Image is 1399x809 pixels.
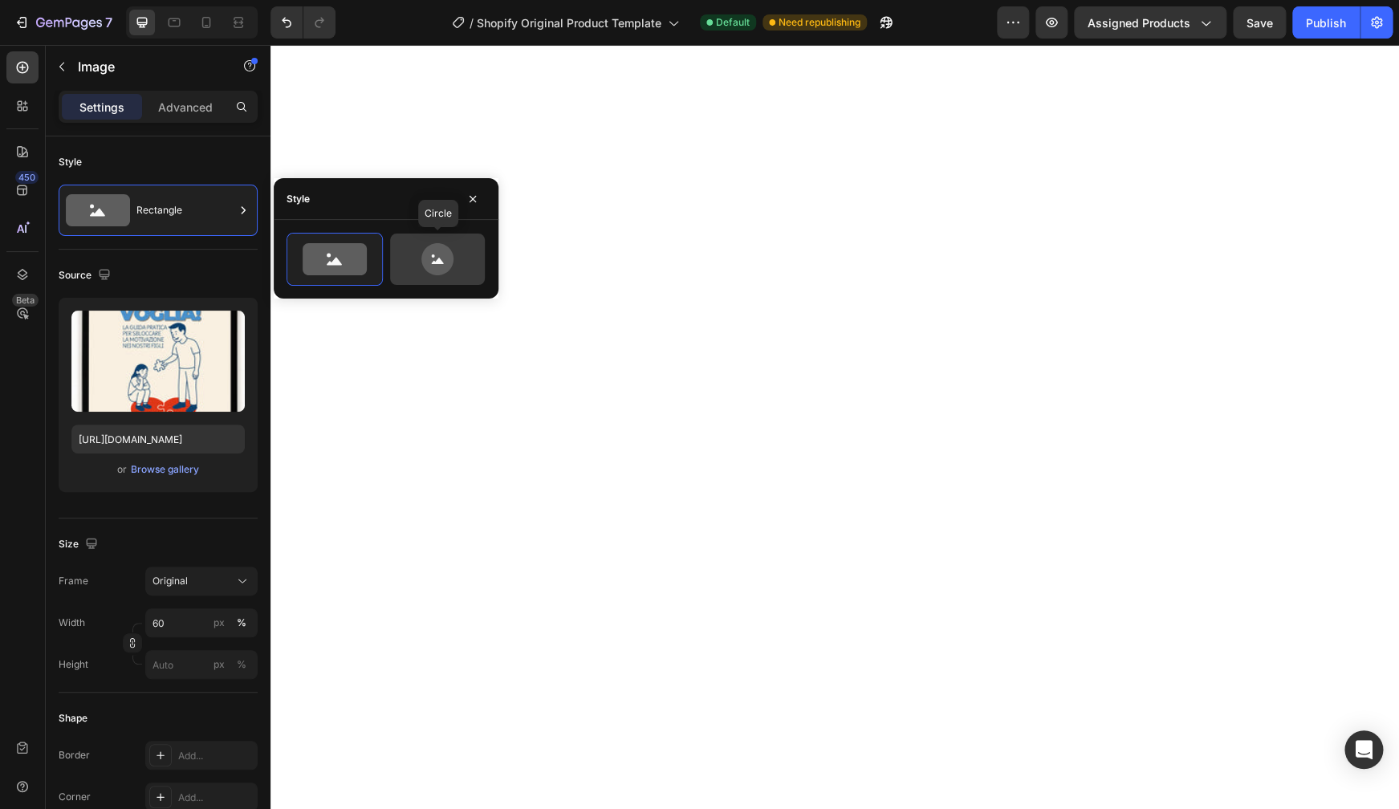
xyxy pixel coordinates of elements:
[1246,16,1273,30] span: Save
[12,294,39,307] div: Beta
[71,311,245,412] img: preview-image
[136,192,234,229] div: Rectangle
[270,6,336,39] div: Undo/Redo
[270,45,1399,809] iframe: Design area
[145,650,258,679] input: px%
[59,616,85,630] label: Width
[59,790,91,804] div: Corner
[209,613,229,632] button: %
[71,425,245,453] input: https://example.com/image.jpg
[232,655,251,674] button: px
[1292,6,1360,39] button: Publish
[209,655,229,674] button: %
[214,616,225,630] div: px
[59,657,88,672] label: Height
[153,574,188,588] span: Original
[117,460,127,479] span: or
[1344,730,1383,769] div: Open Intercom Messenger
[131,462,199,477] div: Browse gallery
[79,99,124,116] p: Settings
[237,616,246,630] div: %
[779,15,860,30] span: Need republishing
[59,574,88,588] label: Frame
[1088,14,1190,31] span: Assigned Products
[59,265,114,287] div: Source
[477,14,661,31] span: Shopify Original Product Template
[232,613,251,632] button: px
[214,657,225,672] div: px
[59,711,87,726] div: Shape
[716,15,750,30] span: Default
[237,657,246,672] div: %
[59,155,82,169] div: Style
[15,171,39,184] div: 450
[59,748,90,762] div: Border
[287,192,310,206] div: Style
[130,461,200,478] button: Browse gallery
[78,57,214,76] p: Image
[145,567,258,596] button: Original
[1306,14,1346,31] div: Publish
[6,6,120,39] button: 7
[1074,6,1226,39] button: Assigned Products
[470,14,474,31] span: /
[1233,6,1286,39] button: Save
[178,749,254,763] div: Add...
[158,99,213,116] p: Advanced
[178,791,254,805] div: Add...
[105,13,112,32] p: 7
[59,534,101,555] div: Size
[145,608,258,637] input: px%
